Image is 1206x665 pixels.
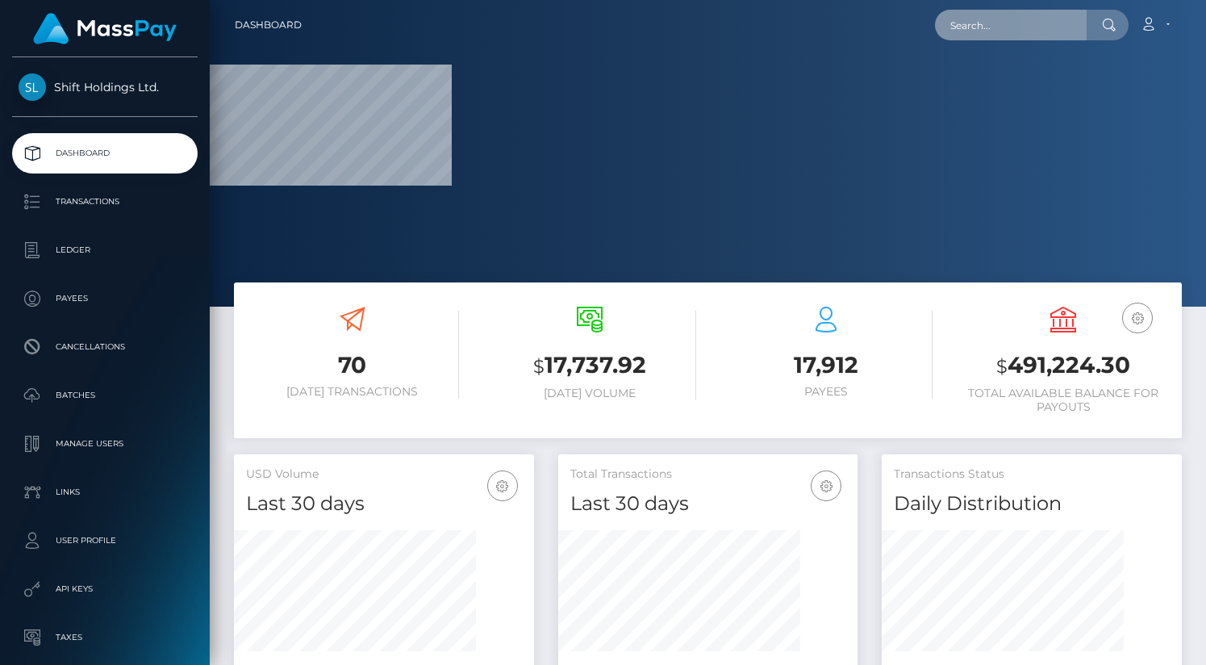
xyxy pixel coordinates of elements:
[996,355,1008,378] small: $
[235,8,302,42] a: Dashboard
[12,182,198,222] a: Transactions
[19,141,191,165] p: Dashboard
[33,13,177,44] img: MassPay Logo
[483,349,696,383] h3: 17,737.92
[19,286,191,311] p: Payees
[246,349,459,381] h3: 70
[19,73,46,101] img: Shift Holdings Ltd.
[720,349,933,381] h3: 17,912
[894,490,1170,518] h4: Daily Distribution
[570,490,846,518] h4: Last 30 days
[12,278,198,319] a: Payees
[19,190,191,214] p: Transactions
[483,387,696,400] h6: [DATE] Volume
[533,355,545,378] small: $
[12,472,198,512] a: Links
[19,432,191,456] p: Manage Users
[12,327,198,367] a: Cancellations
[19,480,191,504] p: Links
[12,569,198,609] a: API Keys
[19,383,191,408] p: Batches
[246,490,522,518] h4: Last 30 days
[19,625,191,650] p: Taxes
[12,424,198,464] a: Manage Users
[957,349,1170,383] h3: 491,224.30
[19,529,191,553] p: User Profile
[19,238,191,262] p: Ledger
[19,335,191,359] p: Cancellations
[570,466,846,483] h5: Total Transactions
[957,387,1170,414] h6: Total Available Balance for Payouts
[12,617,198,658] a: Taxes
[12,521,198,561] a: User Profile
[12,230,198,270] a: Ledger
[720,385,933,399] h6: Payees
[246,466,522,483] h5: USD Volume
[12,375,198,416] a: Batches
[935,10,1087,40] input: Search...
[12,80,198,94] span: Shift Holdings Ltd.
[894,466,1170,483] h5: Transactions Status
[246,385,459,399] h6: [DATE] Transactions
[19,577,191,601] p: API Keys
[12,133,198,174] a: Dashboard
